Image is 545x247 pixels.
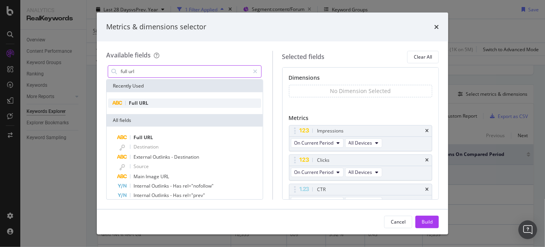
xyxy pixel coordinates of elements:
span: rel="nofollow" [183,183,214,189]
span: All Devices [349,198,372,205]
button: Build [415,216,439,228]
div: Metrics & dimensions selector [106,22,206,32]
div: No Dimension Selected [330,87,391,95]
div: CTRtimesOn Current PeriodAll Devices [289,184,433,210]
span: Internal [134,192,151,199]
button: All Devices [345,168,382,177]
span: URL [144,134,153,141]
button: On Current Period [291,138,344,148]
span: Outlinks [151,183,170,189]
div: Selected fields [282,52,325,61]
span: On Current Period [294,198,334,205]
span: Destination [134,143,159,150]
div: Open Intercom Messenger [518,220,537,239]
span: Source [134,163,149,170]
span: - [170,192,173,199]
div: times [425,158,429,163]
span: URL [139,100,148,106]
div: Clear All [414,54,432,60]
span: Main [134,173,146,180]
span: Has [173,192,183,199]
span: Image [146,173,160,180]
span: rel="prev" [183,192,205,199]
div: Available fields [106,51,151,59]
button: On Current Period [291,197,344,206]
span: URL [160,173,169,180]
div: times [434,22,439,32]
div: Dimensions [289,74,433,85]
div: Metrics [289,114,433,125]
div: times [425,187,429,192]
button: All Devices [345,197,382,206]
span: External [134,154,153,160]
div: Clicks [317,156,330,164]
button: On Current Period [291,168,344,177]
span: Destination [174,154,199,160]
div: ClickstimesOn Current PeriodAll Devices [289,154,433,181]
div: Recently Used [107,80,263,92]
button: All Devices [345,138,382,148]
input: Search by field name [120,66,250,77]
div: Build [422,218,433,225]
div: modal [97,13,448,234]
div: CTR [317,186,326,193]
span: Full [129,100,139,106]
span: Has [173,183,183,189]
button: Clear All [407,51,439,63]
div: All fields [107,114,263,127]
button: Cancel [384,216,412,228]
span: All Devices [349,140,372,146]
span: On Current Period [294,140,334,146]
span: Full [134,134,144,141]
span: Outlinks [151,192,170,199]
div: ImpressionstimesOn Current PeriodAll Devices [289,125,433,151]
div: times [425,129,429,133]
span: - [170,183,173,189]
span: All Devices [349,169,372,175]
span: - [171,154,174,160]
div: Cancel [391,218,406,225]
span: Outlinks [153,154,171,160]
div: Impressions [317,127,344,135]
span: On Current Period [294,169,334,175]
span: Internal [134,183,151,189]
